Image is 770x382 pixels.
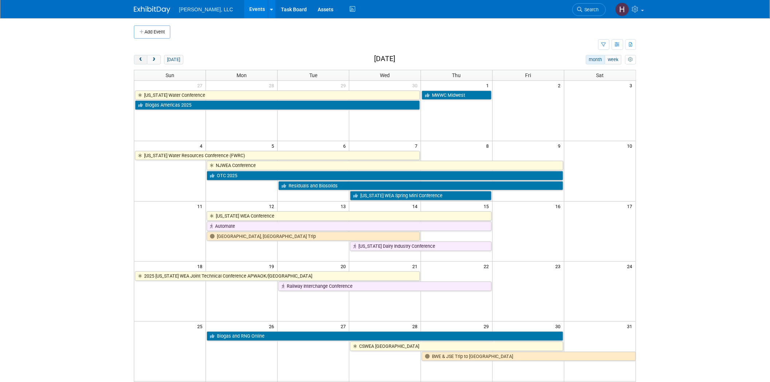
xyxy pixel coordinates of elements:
[422,91,492,100] a: MWWC Midwest
[350,191,492,200] a: [US_STATE] WEA Spring Mini Conference
[278,282,492,291] a: Railway Interchange Conference
[380,72,390,78] span: Wed
[164,55,183,64] button: [DATE]
[197,81,206,90] span: 27
[452,72,461,78] span: Thu
[582,7,599,12] span: Search
[483,262,492,271] span: 22
[412,322,421,331] span: 28
[268,322,277,331] span: 26
[179,7,233,12] span: [PERSON_NAME], LLC
[525,72,531,78] span: Fri
[207,331,563,341] a: Biogas and RNG Online
[135,271,420,281] a: 2025 [US_STATE] WEA Joint Technical Conference APWAOK/[GEOGRAPHIC_DATA]
[268,262,277,271] span: 19
[268,202,277,211] span: 12
[342,141,349,150] span: 6
[278,181,563,191] a: Residuals and Biosolids
[625,55,636,64] button: myCustomButton
[207,211,491,221] a: [US_STATE] WEA Conference
[207,161,563,170] a: NJWEA Conference
[555,202,564,211] span: 16
[135,151,420,160] a: [US_STATE] Water Resources Conference (FWRC)
[629,81,636,90] span: 3
[309,72,317,78] span: Tue
[207,171,563,180] a: OTC 2025
[486,81,492,90] span: 1
[605,55,622,64] button: week
[166,72,174,78] span: Sun
[340,262,349,271] span: 20
[572,3,606,16] a: Search
[412,81,421,90] span: 30
[412,202,421,211] span: 14
[134,6,170,13] img: ExhibitDay
[135,100,420,110] a: Biogas Americas 2025
[486,141,492,150] span: 8
[135,91,420,100] a: [US_STATE] Water Conference
[350,342,563,351] a: CSWEA [GEOGRAPHIC_DATA]
[374,55,395,63] h2: [DATE]
[483,202,492,211] span: 15
[555,322,564,331] span: 30
[237,72,247,78] span: Mon
[557,141,564,150] span: 9
[483,322,492,331] span: 29
[268,81,277,90] span: 28
[412,262,421,271] span: 21
[207,232,420,241] a: [GEOGRAPHIC_DATA], [GEOGRAPHIC_DATA] Trip
[271,141,277,150] span: 5
[197,322,206,331] span: 25
[414,141,421,150] span: 7
[147,55,160,64] button: next
[627,202,636,211] span: 17
[555,262,564,271] span: 23
[340,322,349,331] span: 27
[627,141,636,150] span: 10
[134,55,147,64] button: prev
[197,262,206,271] span: 18
[627,262,636,271] span: 24
[586,55,605,64] button: month
[627,322,636,331] span: 31
[340,202,349,211] span: 13
[197,202,206,211] span: 11
[207,222,491,231] a: Automate
[615,3,629,16] img: Hannah Mulholland
[557,81,564,90] span: 2
[340,81,349,90] span: 29
[422,352,636,361] a: BWE & JSE Trip to [GEOGRAPHIC_DATA]
[199,141,206,150] span: 4
[350,242,492,251] a: [US_STATE] Dairy Industry Conference
[134,25,170,39] button: Add Event
[628,57,633,62] i: Personalize Calendar
[596,72,604,78] span: Sat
